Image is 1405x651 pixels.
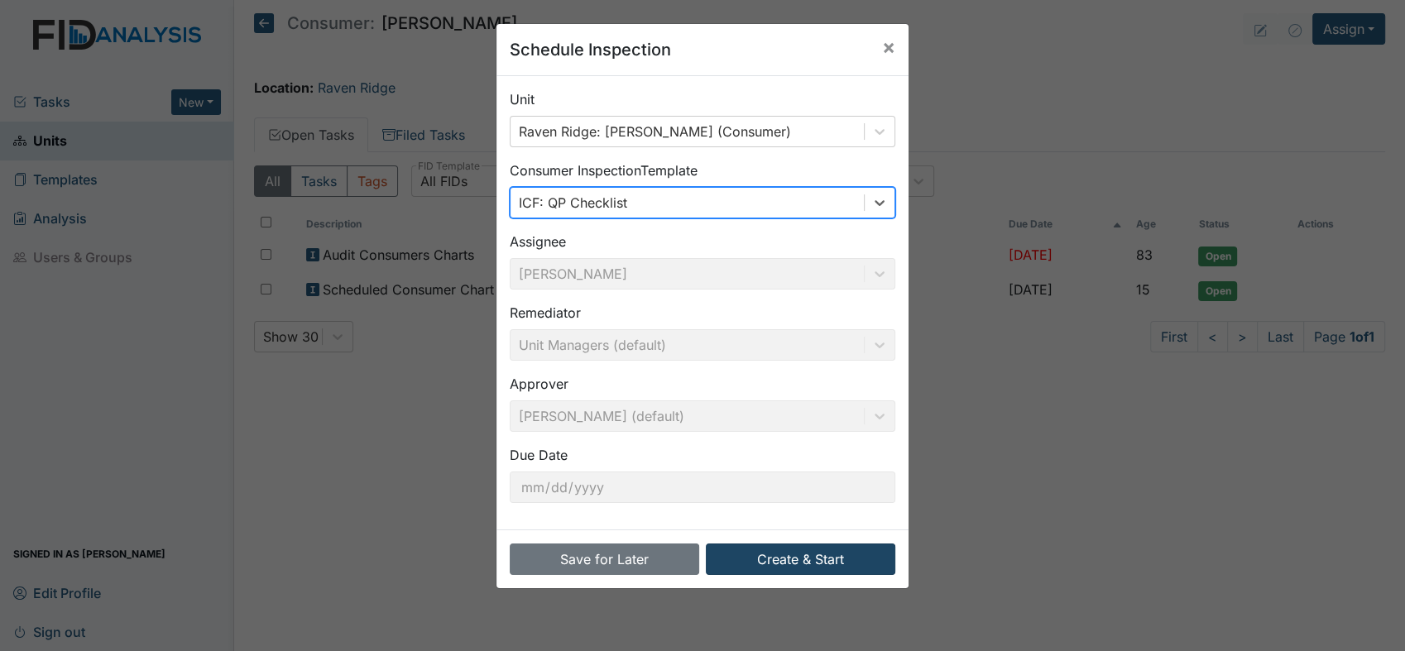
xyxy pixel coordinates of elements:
div: Raven Ridge: [PERSON_NAME] (Consumer) [519,122,791,141]
label: Assignee [510,232,566,251]
label: Consumer Inspection Template [510,160,698,180]
label: Unit [510,89,535,109]
label: Remediator [510,303,581,323]
label: Due Date [510,445,568,465]
div: ICF: QP Checklist [519,193,627,213]
h5: Schedule Inspection [510,37,671,62]
button: Close [869,24,909,70]
button: Save for Later [510,543,699,575]
span: × [882,35,895,59]
label: Approver [510,374,568,394]
button: Create & Start [706,543,895,575]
